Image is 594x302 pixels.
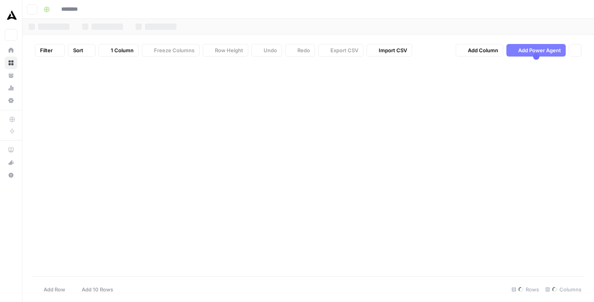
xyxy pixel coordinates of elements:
span: Sort [73,46,83,54]
span: Add Row [44,286,65,293]
span: Row Height [215,46,243,54]
span: Filter [40,46,53,54]
span: Undo [264,46,277,54]
span: Freeze Columns [154,46,194,54]
a: Settings [5,94,17,107]
button: Export CSV [318,44,363,57]
button: Add Row [32,283,70,296]
a: AirOps Academy [5,144,17,156]
button: Workspace: Animalz [5,6,17,26]
span: Redo [297,46,310,54]
a: Usage [5,82,17,94]
img: Animalz Logo [5,9,19,23]
button: Row Height [203,44,248,57]
span: Add Column [468,46,498,54]
a: Browse [5,57,17,69]
button: Add Power Agent [506,44,566,57]
button: Add Column [456,44,503,57]
span: Add 10 Rows [82,286,113,293]
a: Your Data [5,69,17,82]
button: Import CSV [367,44,412,57]
button: What's new? [5,156,17,169]
div: Rows [508,283,542,296]
span: Import CSV [379,46,407,54]
a: Home [5,44,17,57]
button: Redo [285,44,315,57]
div: Columns [542,283,585,296]
span: Add Power Agent [518,46,561,54]
span: 1 Column [111,46,134,54]
div: What's new? [5,157,17,168]
button: Undo [251,44,282,57]
button: Freeze Columns [142,44,200,57]
button: 1 Column [99,44,139,57]
button: Sort [68,44,95,57]
button: Help + Support [5,169,17,181]
button: Filter [35,44,65,57]
span: Export CSV [330,46,358,54]
button: Add 10 Rows [70,283,118,296]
